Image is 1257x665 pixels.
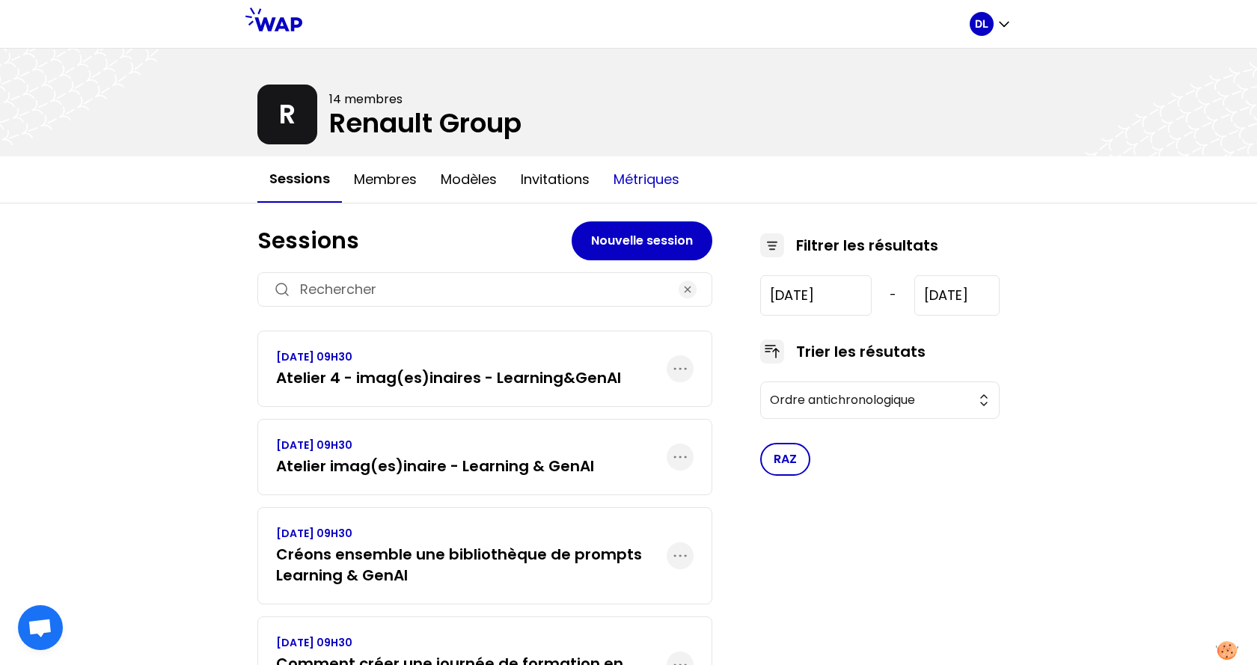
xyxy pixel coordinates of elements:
span: - [890,286,896,304]
h3: Atelier 4 - imag(es)inaires - Learning&GenAI [276,367,621,388]
button: Ordre antichronologique [760,381,1000,419]
button: Sessions [257,156,342,203]
h3: Créons ensemble une bibliothèque de prompts Learning & GenAI [276,544,667,586]
button: Invitations [509,157,602,202]
a: [DATE] 09H30Atelier 4 - imag(es)inaires - Learning&GenAI [276,349,621,388]
span: Ordre antichronologique [770,391,969,409]
p: [DATE] 09H30 [276,349,621,364]
p: [DATE] 09H30 [276,438,594,453]
button: Modèles [429,157,509,202]
button: Membres [342,157,429,202]
h3: Trier les résutats [796,341,926,362]
button: DL [970,12,1012,36]
input: YYYY-M-D [914,275,1000,316]
input: Rechercher [300,279,670,300]
div: Ouvrir le chat [18,605,63,650]
h3: Atelier imag(es)inaire - Learning & GenAI [276,456,594,476]
a: [DATE] 09H30Créons ensemble une bibliothèque de prompts Learning & GenAI [276,526,667,586]
button: RAZ [760,443,810,476]
h3: Filtrer les résultats [796,235,938,256]
button: Métriques [602,157,691,202]
button: Nouvelle session [572,221,712,260]
p: DL [975,16,988,31]
p: [DATE] 09H30 [276,635,667,650]
h1: Sessions [257,227,572,254]
p: [DATE] 09H30 [276,526,667,541]
input: YYYY-M-D [760,275,872,316]
a: [DATE] 09H30Atelier imag(es)inaire - Learning & GenAI [276,438,594,476]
